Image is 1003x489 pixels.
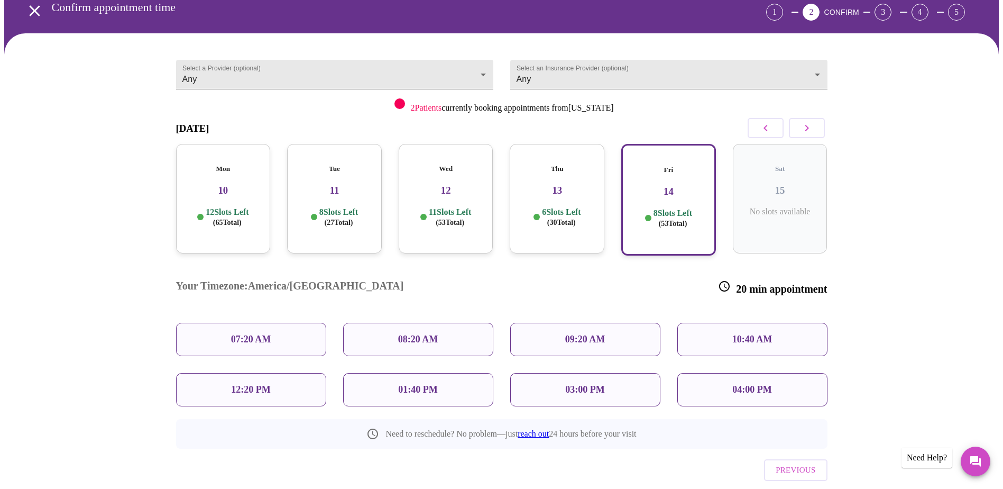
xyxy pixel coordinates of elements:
[518,165,596,173] h5: Thu
[325,219,353,227] span: ( 27 Total)
[436,219,464,227] span: ( 53 Total)
[398,384,437,395] p: 01:40 PM
[510,60,827,89] div: Any
[741,207,819,216] p: No slots available
[766,4,783,21] div: 1
[565,384,604,395] p: 03:00 PM
[631,186,706,197] h3: 14
[518,185,596,196] h3: 13
[231,334,271,345] p: 07:20 AM
[296,185,373,196] h3: 11
[398,334,438,345] p: 08:20 AM
[732,384,771,395] p: 04:00 PM
[912,4,928,21] div: 4
[231,384,270,395] p: 12:20 PM
[185,185,262,196] h3: 10
[741,185,819,196] h3: 15
[410,103,441,112] span: 2 Patients
[429,207,471,228] p: 11 Slots Left
[741,165,819,173] h5: Sat
[764,459,827,481] button: Previous
[732,334,772,345] p: 10:40 AM
[654,208,692,229] p: 8 Slots Left
[948,4,965,21] div: 5
[410,103,613,113] p: currently booking appointments from [US_STATE]
[565,334,605,345] p: 09:20 AM
[518,429,549,438] a: reach out
[875,4,891,21] div: 3
[542,207,581,228] p: 6 Slots Left
[206,207,249,228] p: 12 Slots Left
[213,219,242,227] span: ( 65 Total)
[803,4,820,21] div: 2
[776,463,815,477] span: Previous
[176,280,404,295] h3: Your Timezone: America/[GEOGRAPHIC_DATA]
[901,448,952,468] div: Need Help?
[52,1,707,14] h3: Confirm appointment time
[385,429,636,439] p: Need to reschedule? No problem—just 24 hours before your visit
[185,165,262,173] h5: Mon
[631,166,706,174] h5: Fri
[658,220,687,228] span: ( 53 Total)
[176,60,493,89] div: Any
[176,123,209,134] h3: [DATE]
[296,165,373,173] h5: Tue
[718,280,827,295] h3: 20 min appointment
[961,447,990,476] button: Messages
[319,207,358,228] p: 8 Slots Left
[407,185,485,196] h3: 12
[547,219,576,227] span: ( 30 Total)
[407,165,485,173] h5: Wed
[824,8,859,16] span: CONFIRM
